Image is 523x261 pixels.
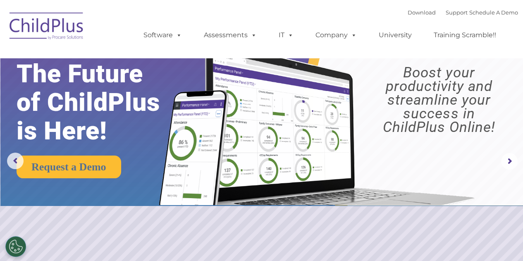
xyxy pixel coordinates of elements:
a: Download [408,9,436,16]
rs-layer: Boost your productivity and streamline your success in ChildPlus Online! [361,66,516,134]
a: Request a Demo [17,156,121,178]
a: Company [307,27,365,43]
a: Training Scramble!! [425,27,504,43]
a: Assessments [196,27,265,43]
a: Schedule A Demo [469,9,518,16]
img: ChildPlus by Procare Solutions [5,7,88,48]
a: University [370,27,420,43]
a: Support [446,9,468,16]
font: | [408,9,518,16]
a: Software [135,27,190,43]
button: Cookies Settings [5,236,26,257]
rs-layer: The Future of ChildPlus is Here! [17,60,184,145]
a: IT [270,27,302,43]
span: Phone number [115,89,150,95]
span: Last name [115,55,140,61]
